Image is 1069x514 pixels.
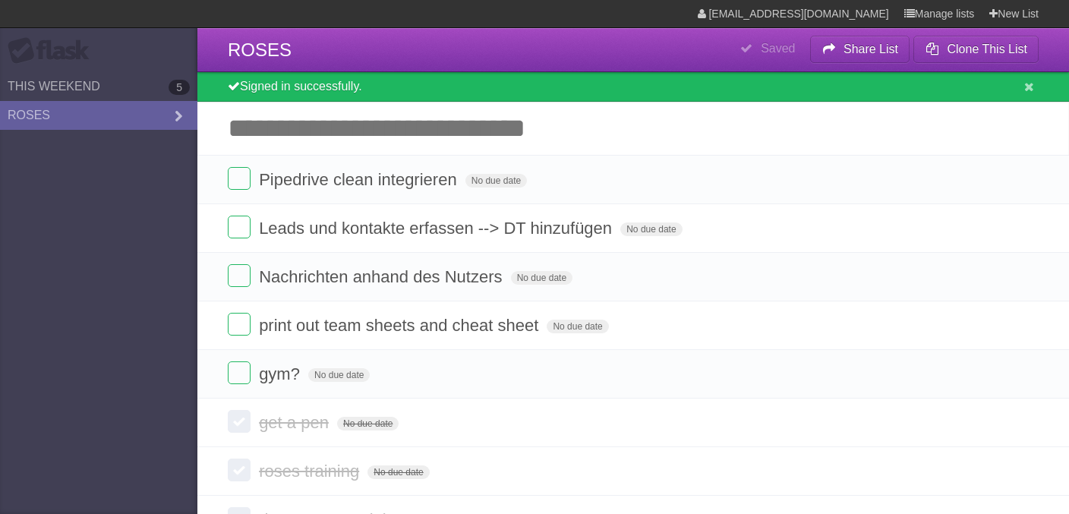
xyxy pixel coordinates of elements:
[228,264,251,287] label: Done
[259,413,333,432] span: get a pen
[228,39,292,60] span: ROSES
[259,170,461,189] span: Pipedrive clean integrieren
[337,417,399,430] span: No due date
[169,80,190,95] b: 5
[259,364,304,383] span: gym?
[259,462,363,481] span: roses training
[228,361,251,384] label: Done
[308,368,370,382] span: No due date
[228,313,251,336] label: Done
[8,37,99,65] div: Flask
[547,320,608,333] span: No due date
[761,42,795,55] b: Saved
[844,43,898,55] b: Share List
[367,465,429,479] span: No due date
[913,36,1039,63] button: Clone This List
[228,216,251,238] label: Done
[511,271,572,285] span: No due date
[197,72,1069,102] div: Signed in successfully.
[810,36,910,63] button: Share List
[620,222,682,236] span: No due date
[947,43,1027,55] b: Clone This List
[465,174,527,188] span: No due date
[228,410,251,433] label: Done
[259,219,616,238] span: Leads und kontakte erfassen --> DT hinzufügen
[259,316,542,335] span: print out team sheets and cheat sheet
[228,167,251,190] label: Done
[259,267,506,286] span: Nachrichten anhand des Nutzers
[228,459,251,481] label: Done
